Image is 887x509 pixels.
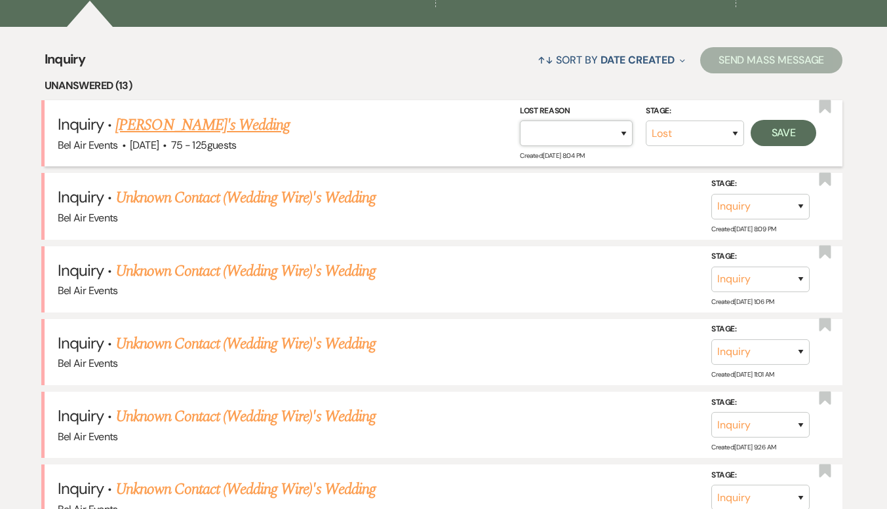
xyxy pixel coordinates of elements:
span: Bel Air Events [58,284,118,297]
a: [PERSON_NAME]'s Wedding [115,113,290,137]
button: Send Mass Message [700,47,843,73]
label: Stage: [711,395,810,409]
span: Bel Air Events [58,211,118,225]
label: Stage: [711,250,810,264]
span: Created: [DATE] 11:01 AM [711,370,774,379]
span: Inquiry [45,49,86,77]
a: Unknown Contact (Wedding Wire)'s Wedding [115,259,376,283]
span: Created: [DATE] 8:09 PM [711,225,776,233]
span: Inquiry [58,260,104,280]
span: Created: [DATE] 9:26 AM [711,443,776,451]
label: Stage: [711,322,810,337]
span: 75 - 125 guests [171,138,237,152]
span: Inquiry [58,333,104,353]
span: Created: [DATE] 8:04 PM [520,151,584,160]
li: Unanswered (13) [45,77,843,94]
a: Unknown Contact (Wedding Wire)'s Wedding [115,405,376,428]
button: Sort By Date Created [532,43,690,77]
a: Unknown Contact (Wedding Wire)'s Wedding [115,332,376,356]
span: Inquiry [58,187,104,207]
span: Inquiry [58,478,104,499]
label: Stage: [646,104,744,119]
label: Lost Reason [520,104,633,119]
label: Stage: [711,468,810,483]
label: Stage: [711,177,810,191]
a: Unknown Contact (Wedding Wire)'s Wedding [115,186,376,210]
span: Inquiry [58,405,104,426]
button: Save [751,120,816,146]
span: Date Created [601,53,675,67]
span: Bel Air Events [58,138,118,152]
span: ↑↓ [538,53,553,67]
span: [DATE] [130,138,159,152]
span: Inquiry [58,114,104,134]
span: Bel Air Events [58,356,118,370]
a: Unknown Contact (Wedding Wire)'s Wedding [115,478,376,501]
span: Created: [DATE] 1:06 PM [711,297,774,306]
span: Bel Air Events [58,430,118,443]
